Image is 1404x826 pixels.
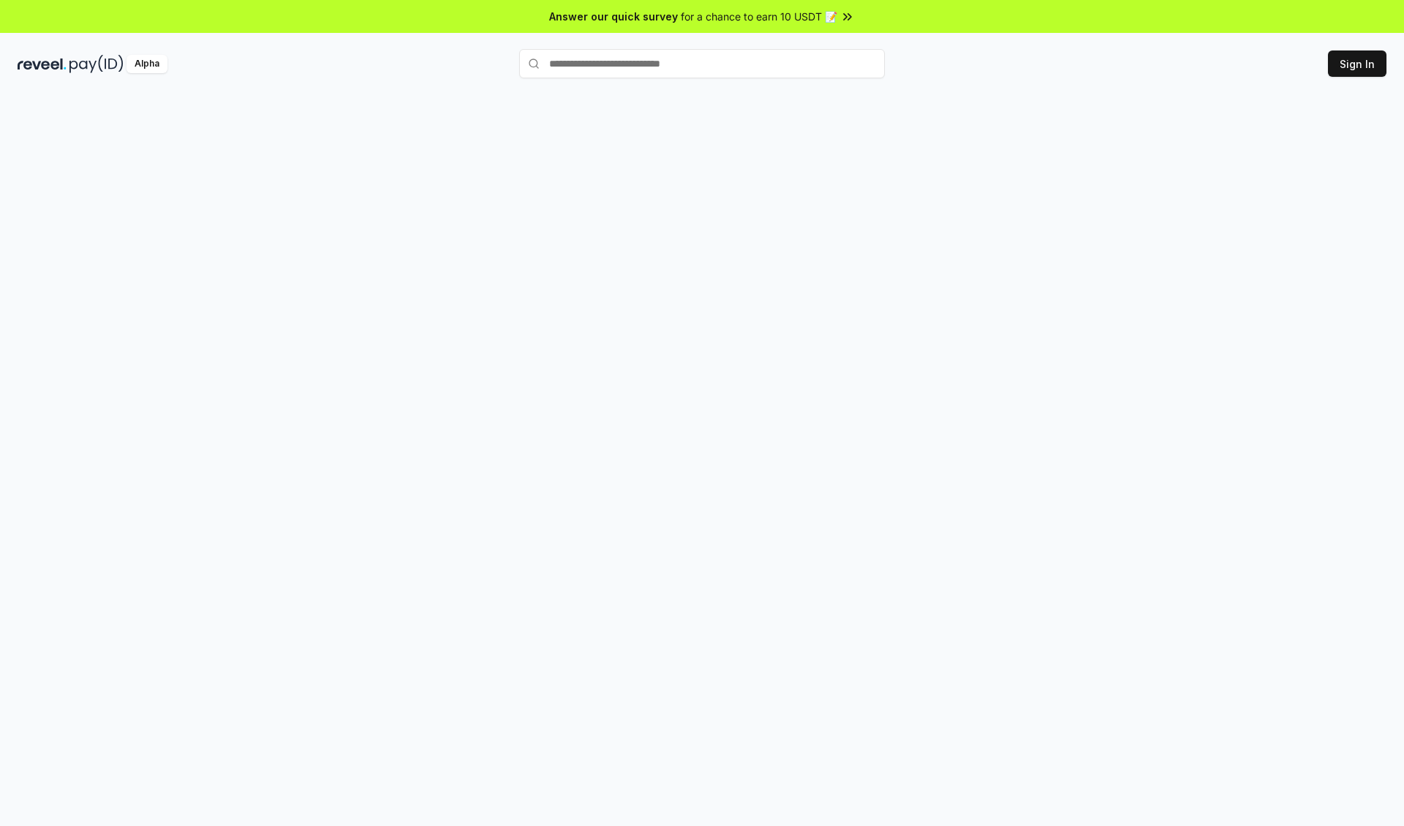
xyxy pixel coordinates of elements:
img: pay_id [69,55,124,73]
button: Sign In [1328,50,1386,77]
span: for a chance to earn 10 USDT 📝 [681,9,837,24]
div: Alpha [127,55,167,73]
span: Answer our quick survey [549,9,678,24]
img: reveel_dark [18,55,67,73]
